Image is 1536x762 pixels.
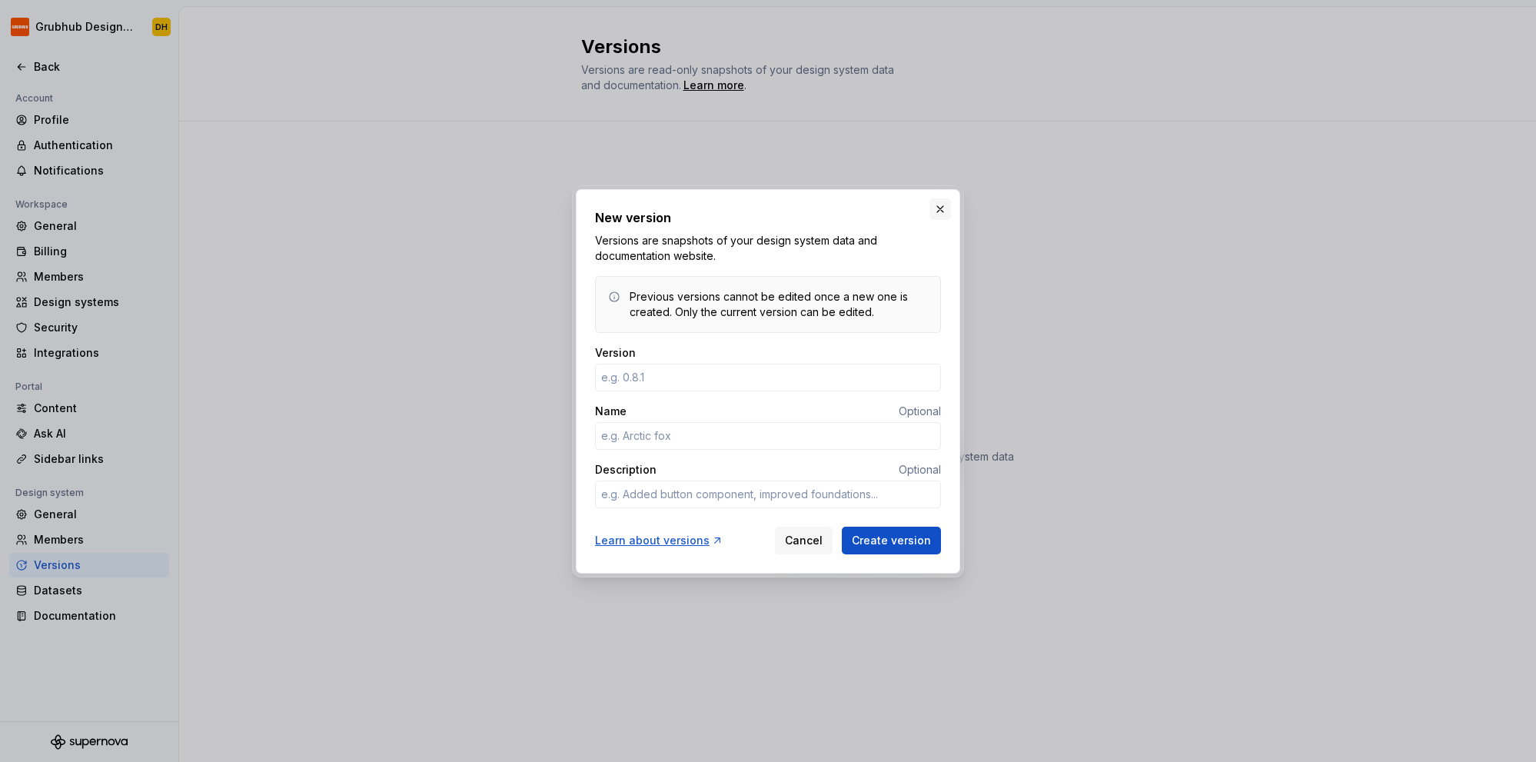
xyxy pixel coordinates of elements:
label: Description [595,462,657,477]
input: e.g. 0.8.1 [595,364,941,391]
label: Version [595,345,636,361]
label: Name [595,404,627,419]
div: Previous versions cannot be edited once a new one is created. Only the current version can be edi... [630,289,928,320]
h2: New version [595,208,941,227]
span: Cancel [785,533,823,548]
p: Versions are snapshots of your design system data and documentation website. [595,233,941,264]
button: Cancel [775,527,833,554]
span: Create version [852,533,931,548]
a: Learn about versions [595,533,723,548]
span: Optional [899,463,941,476]
span: Optional [899,404,941,418]
input: e.g. Arctic fox [595,422,941,450]
button: Create version [842,527,941,554]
